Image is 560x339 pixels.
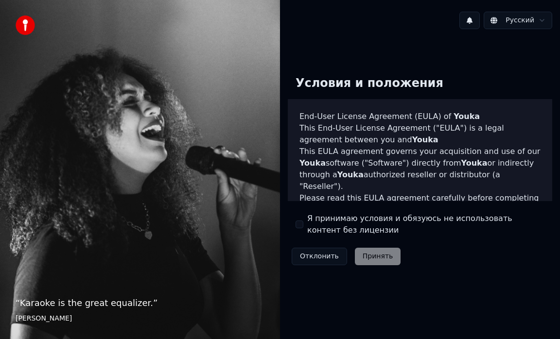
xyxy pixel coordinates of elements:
button: Отклонить [292,248,347,265]
span: Youka [454,112,480,121]
img: youka [16,16,35,35]
div: Условия и положения [288,68,451,99]
p: “ Karaoke is the great equalizer. ” [16,296,264,310]
p: This End-User License Agreement ("EULA") is a legal agreement between you and [299,122,541,146]
p: This EULA agreement governs your acquisition and use of our software ("Software") directly from o... [299,146,541,192]
span: Youka [461,158,488,168]
span: Youka [337,170,364,179]
footer: [PERSON_NAME] [16,314,264,323]
h3: End-User License Agreement (EULA) of [299,111,541,122]
span: Youka [412,135,438,144]
label: Я принимаю условия и обязуюсь не использовать контент без лицензии [307,213,544,236]
span: Youka [299,158,326,168]
p: Please read this EULA agreement carefully before completing the installation process and using th... [299,192,541,239]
